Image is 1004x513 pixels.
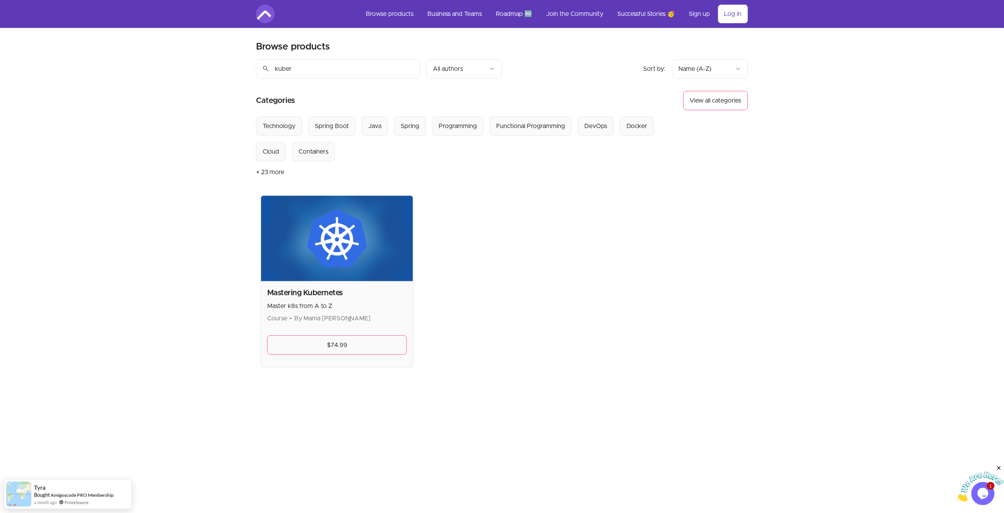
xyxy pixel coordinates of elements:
div: Java [368,121,381,131]
span: By Mama [PERSON_NAME] [294,315,371,321]
span: • [290,315,292,321]
a: Sign up [683,5,717,23]
div: Spring [401,121,419,131]
a: Business and Teams [421,5,488,23]
a: Browse products [360,5,420,23]
a: Log in [718,5,748,23]
span: Bought [34,492,50,498]
a: ProveSource [65,499,89,506]
img: Amigoscode logo [256,5,275,23]
div: Docker [627,121,647,131]
div: Cloud [263,147,279,156]
input: Search product names [256,59,420,79]
nav: Main [360,5,748,23]
span: a month ago [34,499,57,506]
a: Roadmap 🆕 [490,5,538,23]
div: Technology [263,121,295,131]
a: $74.99 [267,335,407,355]
button: View all categories [683,91,748,110]
a: Amigoscode PRO Membership [51,492,114,498]
h2: Mastering Kubernetes [267,287,407,298]
img: Product image for Mastering Kubernetes [261,196,413,281]
p: Master k8s from A to Z [267,301,407,311]
span: search [262,63,269,74]
a: Join the Community [540,5,610,23]
span: Tyra [34,484,46,491]
button: Product sort options [672,59,748,79]
span: Course [267,315,287,321]
span: Sort by: [644,66,666,72]
div: Functional Programming [496,121,565,131]
h1: Browse products [256,41,330,53]
iframe: chat widget [956,465,1004,501]
button: Filter by author [426,59,502,79]
div: Spring Boot [315,121,349,131]
a: Successful Stories 🥳 [611,5,681,23]
div: Programming [439,121,477,131]
div: DevOps [584,121,607,131]
h2: Categories [256,91,295,110]
button: + 23 more [256,161,284,183]
img: provesource social proof notification image [6,482,31,507]
div: Containers [299,147,328,156]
